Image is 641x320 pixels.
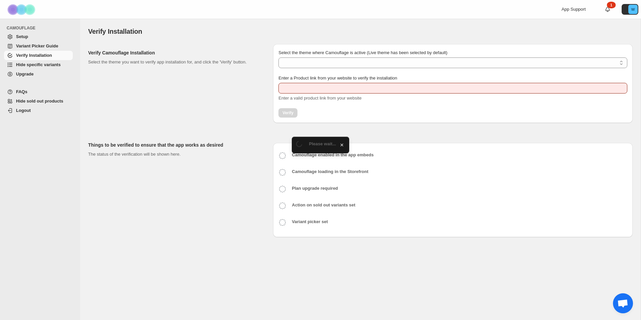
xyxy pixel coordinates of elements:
[16,108,31,113] span: Logout
[278,75,397,81] span: Enter a Product link from your website to verify the installation
[88,151,262,158] p: The status of the verification will be shown here.
[4,51,73,60] a: Verify Installation
[604,6,611,13] a: 1
[292,186,338,191] b: Plan upgrade required
[628,5,638,14] span: Avatar with initials W
[88,28,142,35] span: Verify Installation
[88,59,262,65] p: Select the theme you want to verify app installation for, and click the 'Verify' button.
[4,32,73,41] a: Setup
[4,69,73,79] a: Upgrade
[309,141,336,146] span: Please wait...
[16,34,28,39] span: Setup
[292,152,374,157] b: Camouflage enabled in the app embeds
[562,7,586,12] span: App Support
[16,62,61,67] span: Hide specific variants
[7,25,75,31] span: CAMOUFLAGE
[88,142,262,148] h2: Things to be verified to ensure that the app works as desired
[292,169,368,174] b: Camouflage loading in the Storefront
[5,0,39,19] img: Camouflage
[622,4,638,15] button: Avatar with initials W
[278,96,362,101] span: Enter a valid product link from your website
[278,50,447,55] span: Select the theme where Camouflage is active (Live theme has been selected by default)
[292,202,355,207] b: Action on sold out variants set
[16,53,52,58] span: Verify Installation
[292,219,328,224] b: Variant picker set
[16,43,58,48] span: Variant Picker Guide
[4,97,73,106] a: Hide sold out products
[4,87,73,97] a: FAQs
[16,89,27,94] span: FAQs
[4,41,73,51] a: Variant Picker Guide
[4,60,73,69] a: Hide specific variants
[4,106,73,115] a: Logout
[631,7,635,11] text: W
[607,2,616,8] div: 1
[16,99,63,104] span: Hide sold out products
[88,49,262,56] h2: Verify Camouflage Installation
[16,71,34,76] span: Upgrade
[613,293,633,313] a: Chat öffnen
